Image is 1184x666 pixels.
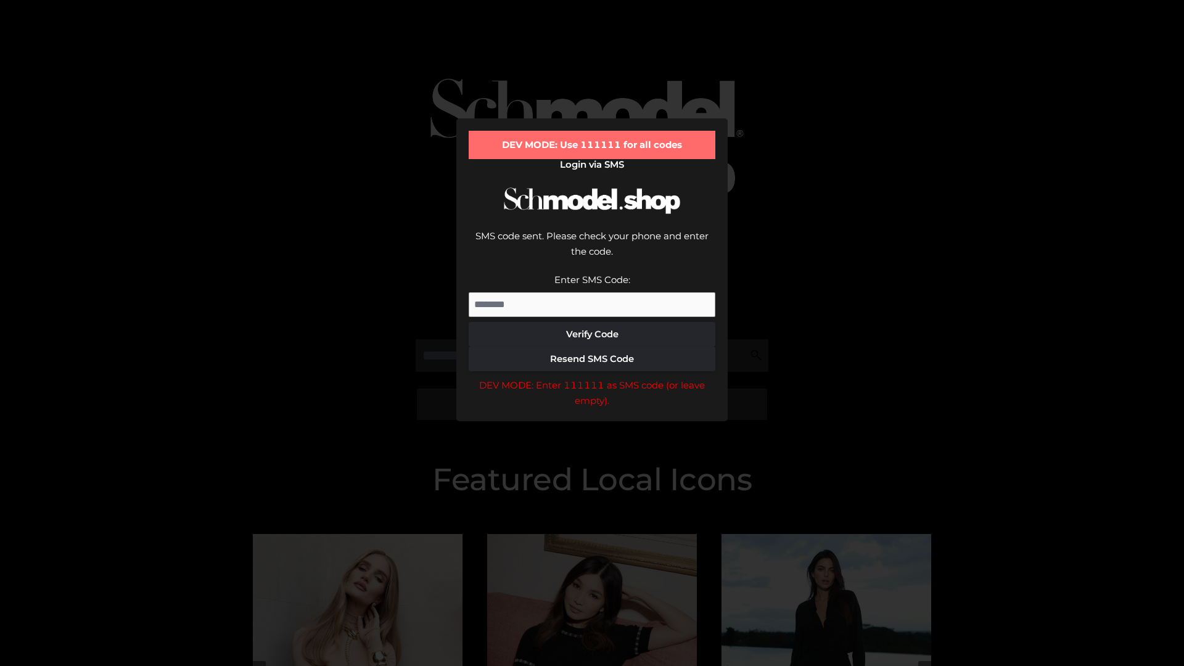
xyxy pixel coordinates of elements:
[469,322,715,347] button: Verify Code
[499,176,684,225] img: Schmodel Logo
[554,274,630,286] label: Enter SMS Code:
[469,131,715,159] div: DEV MODE: Use 111111 for all codes
[469,228,715,272] div: SMS code sent. Please check your phone and enter the code.
[469,347,715,371] button: Resend SMS Code
[469,377,715,409] div: DEV MODE: Enter 111111 as SMS code (or leave empty).
[469,159,715,170] h2: Login via SMS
